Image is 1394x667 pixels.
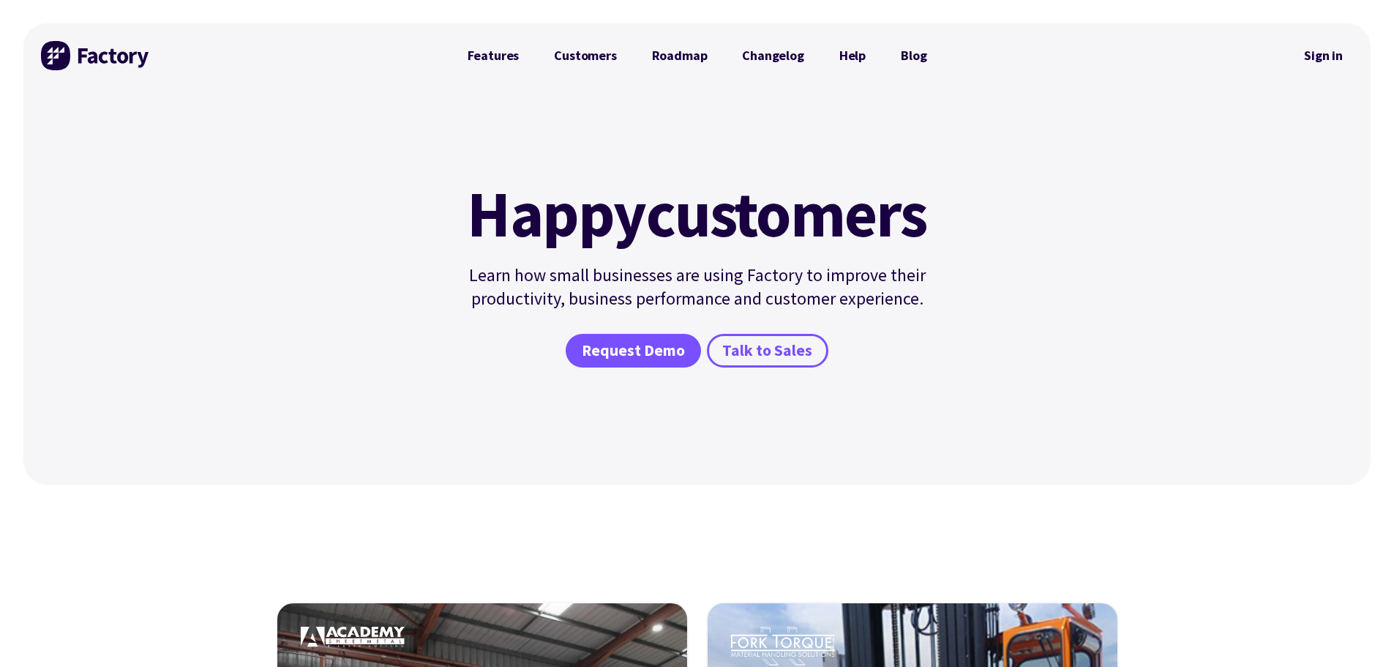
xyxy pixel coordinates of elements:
a: Roadmap [634,41,725,70]
img: Factory [41,41,151,70]
a: Customers [536,41,634,70]
a: Sign in [1294,39,1353,72]
nav: Primary Navigation [450,41,945,70]
mark: Happy [467,182,645,246]
a: Request Demo [566,334,700,368]
span: Talk to Sales [722,340,812,362]
a: Changelog [724,41,821,70]
p: Learn how small businesses are using Factory to improve their productivity, business performance ... [459,264,936,310]
a: Help [822,41,883,70]
a: Talk to Sales [707,334,828,368]
span: Request Demo [582,340,685,362]
a: Features [450,41,537,70]
h1: customers [459,182,936,246]
a: Blog [883,41,944,70]
nav: Secondary Navigation [1294,39,1353,72]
